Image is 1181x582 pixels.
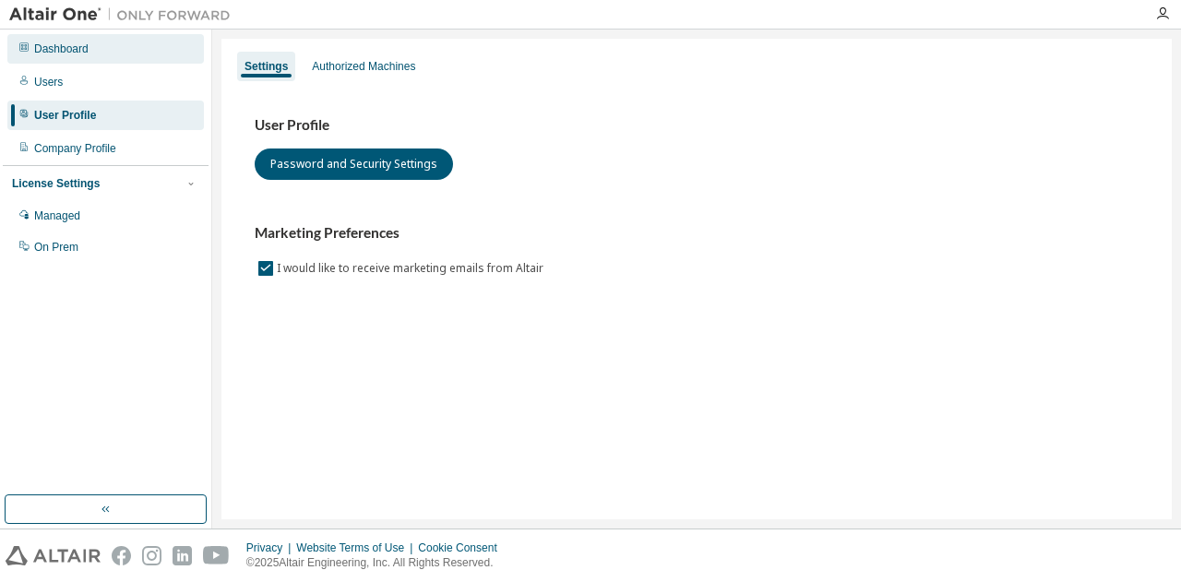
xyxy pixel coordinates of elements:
img: instagram.svg [142,546,161,565]
label: I would like to receive marketing emails from Altair [277,257,547,279]
div: On Prem [34,240,78,255]
div: Website Terms of Use [296,540,418,555]
button: Password and Security Settings [255,148,453,180]
h3: User Profile [255,116,1139,135]
img: facebook.svg [112,546,131,565]
p: © 2025 Altair Engineering, Inc. All Rights Reserved. [246,555,508,571]
div: Privacy [246,540,296,555]
div: Settings [245,59,288,74]
img: Altair One [9,6,240,24]
img: linkedin.svg [173,546,192,565]
div: Authorized Machines [312,59,415,74]
div: Managed [34,208,80,223]
div: License Settings [12,176,100,191]
img: youtube.svg [203,546,230,565]
h3: Marketing Preferences [255,224,1139,243]
div: Dashboard [34,42,89,56]
div: Company Profile [34,141,116,156]
div: User Profile [34,108,96,123]
img: altair_logo.svg [6,546,101,565]
div: Users [34,75,63,89]
div: Cookie Consent [418,540,507,555]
